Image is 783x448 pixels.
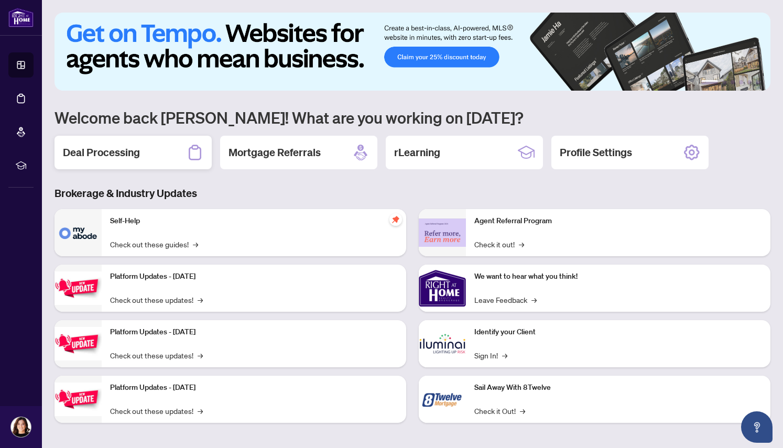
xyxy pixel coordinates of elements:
[55,271,102,304] img: Platform Updates - July 21, 2025
[756,80,760,84] button: 6
[474,382,762,394] p: Sail Away With 8Twelve
[198,349,203,361] span: →
[394,145,440,160] h2: rLearning
[63,145,140,160] h2: Deal Processing
[474,238,524,250] a: Check it out!→
[419,265,466,312] img: We want to hear what you think!
[474,326,762,338] p: Identify your Client
[110,215,398,227] p: Self-Help
[55,327,102,360] img: Platform Updates - July 8, 2025
[110,349,203,361] a: Check out these updates!→
[55,13,770,91] img: Slide 0
[55,209,102,256] img: Self-Help
[519,238,524,250] span: →
[419,376,466,423] img: Sail Away With 8Twelve
[474,294,537,305] a: Leave Feedback→
[110,294,203,305] a: Check out these updates!→
[8,8,34,27] img: logo
[731,80,735,84] button: 3
[11,417,31,437] img: Profile Icon
[741,411,773,443] button: Open asap
[502,349,507,361] span: →
[198,405,203,417] span: →
[474,349,507,361] a: Sign In!→
[55,383,102,416] img: Platform Updates - June 23, 2025
[193,238,198,250] span: →
[389,213,402,226] span: pushpin
[110,238,198,250] a: Check out these guides!→
[560,145,632,160] h2: Profile Settings
[722,80,726,84] button: 2
[55,107,770,127] h1: Welcome back [PERSON_NAME]! What are you working on [DATE]?
[55,186,770,201] h3: Brokerage & Industry Updates
[474,271,762,282] p: We want to hear what you think!
[747,80,752,84] button: 5
[198,294,203,305] span: →
[739,80,743,84] button: 4
[110,382,398,394] p: Platform Updates - [DATE]
[474,215,762,227] p: Agent Referral Program
[419,320,466,367] img: Identify your Client
[531,294,537,305] span: →
[701,80,718,84] button: 1
[110,405,203,417] a: Check out these updates!→
[110,271,398,282] p: Platform Updates - [DATE]
[110,326,398,338] p: Platform Updates - [DATE]
[520,405,525,417] span: →
[474,405,525,417] a: Check it Out!→
[419,218,466,247] img: Agent Referral Program
[229,145,321,160] h2: Mortgage Referrals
